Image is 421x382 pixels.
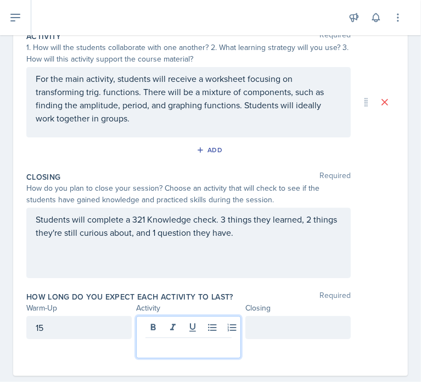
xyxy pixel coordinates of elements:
[319,31,351,42] span: Required
[36,72,341,125] p: For the main activity, students will receive a worksheet focusing on transforming trig. functions...
[26,171,60,182] label: Closing
[319,291,351,302] span: Required
[136,302,242,314] div: Activity
[319,171,351,182] span: Required
[193,142,228,158] button: Add
[26,31,61,42] label: Activity
[26,302,132,314] div: Warm-Up
[26,42,351,65] div: 1. How will the students collaborate with one another? 2. What learning strategy will you use? 3....
[26,291,233,302] label: How long do you expect each activity to last?
[36,321,122,334] p: 15
[199,146,222,154] div: Add
[36,213,341,239] p: Students will complete a 321 Knowledge check. 3 things they learned, 2 things they're still curio...
[245,302,351,314] div: Closing
[26,182,351,206] div: How do you plan to close your session? Choose an activity that will check to see if the students ...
